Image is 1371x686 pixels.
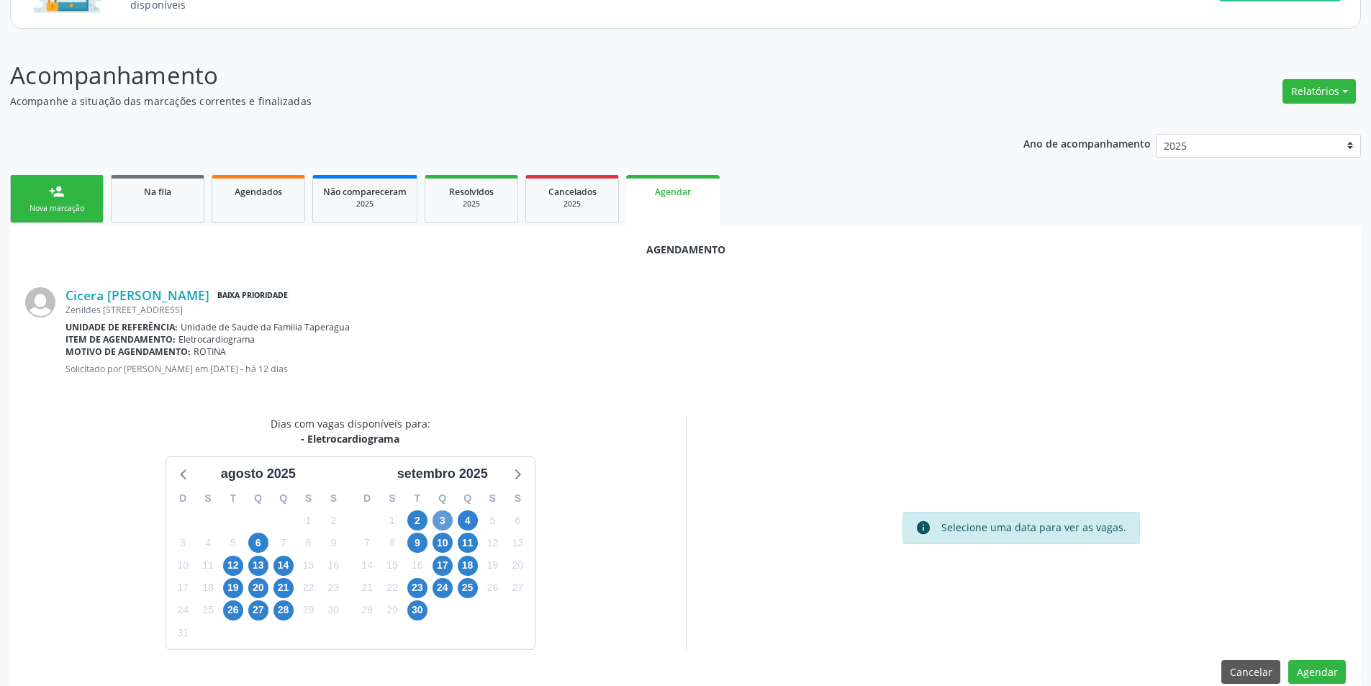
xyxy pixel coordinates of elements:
div: Selecione uma data para ver as vagas. [941,520,1126,536]
span: segunda-feira, 15 de setembro de 2025 [382,556,402,576]
span: quarta-feira, 17 de setembro de 2025 [433,556,453,576]
span: Não compareceram [323,186,407,198]
b: Motivo de agendamento: [65,346,191,358]
div: agosto 2025 [215,464,302,484]
span: sábado, 30 de agosto de 2025 [323,600,343,620]
span: sexta-feira, 1 de agosto de 2025 [298,510,318,531]
span: segunda-feira, 25 de agosto de 2025 [198,600,218,620]
span: sábado, 6 de setembro de 2025 [507,510,528,531]
span: sábado, 13 de setembro de 2025 [507,533,528,553]
span: sexta-feira, 15 de agosto de 2025 [298,556,318,576]
span: domingo, 24 de agosto de 2025 [173,600,193,620]
div: T [404,487,430,510]
div: S [480,487,505,510]
span: quarta-feira, 27 de agosto de 2025 [248,600,268,620]
a: Cicera [PERSON_NAME] [65,287,209,303]
span: quarta-feira, 3 de setembro de 2025 [433,510,453,531]
span: segunda-feira, 4 de agosto de 2025 [198,533,218,553]
div: S [296,487,321,510]
span: Agendados [235,186,282,198]
p: Solicitado por [PERSON_NAME] em [DATE] - há 12 dias [65,363,1346,375]
i: info [915,520,931,536]
button: Agendar [1288,660,1346,685]
span: domingo, 17 de agosto de 2025 [173,578,193,598]
span: quinta-feira, 14 de agosto de 2025 [273,556,294,576]
div: 2025 [323,199,407,209]
span: sábado, 27 de setembro de 2025 [507,578,528,598]
span: segunda-feira, 22 de setembro de 2025 [382,578,402,598]
b: Unidade de referência: [65,321,178,333]
div: Q [455,487,480,510]
span: domingo, 3 de agosto de 2025 [173,533,193,553]
button: Cancelar [1221,660,1280,685]
div: S [380,487,405,510]
div: D [171,487,196,510]
span: domingo, 7 de setembro de 2025 [357,533,377,553]
span: quinta-feira, 4 de setembro de 2025 [458,510,478,531]
span: sexta-feira, 22 de agosto de 2025 [298,578,318,598]
div: S [505,487,530,510]
span: quarta-feira, 20 de agosto de 2025 [248,578,268,598]
span: domingo, 28 de setembro de 2025 [357,600,377,620]
span: sábado, 2 de agosto de 2025 [323,510,343,531]
span: sexta-feira, 19 de setembro de 2025 [482,556,502,576]
span: quinta-feira, 21 de agosto de 2025 [273,578,294,598]
span: quinta-feira, 28 de agosto de 2025 [273,600,294,620]
span: Resolvidos [449,186,494,198]
div: setembro 2025 [392,464,494,484]
div: 2025 [536,199,608,209]
span: domingo, 21 de setembro de 2025 [357,578,377,598]
span: ROTINA [194,346,226,358]
div: S [196,487,221,510]
div: Q [271,487,296,510]
span: quarta-feira, 13 de agosto de 2025 [248,556,268,576]
span: sábado, 23 de agosto de 2025 [323,578,343,598]
span: terça-feira, 16 de setembro de 2025 [407,556,427,576]
span: terça-feira, 30 de setembro de 2025 [407,600,427,620]
span: terça-feira, 12 de agosto de 2025 [223,556,243,576]
div: 2025 [435,199,507,209]
p: Acompanhe a situação das marcações correntes e finalizadas [10,94,956,109]
span: quinta-feira, 11 de setembro de 2025 [458,533,478,553]
span: Unidade de Saude da Familia Taperagua [181,321,350,333]
span: domingo, 10 de agosto de 2025 [173,556,193,576]
p: Ano de acompanhamento [1023,134,1151,152]
span: terça-feira, 19 de agosto de 2025 [223,578,243,598]
span: quinta-feira, 7 de agosto de 2025 [273,533,294,553]
span: quinta-feira, 25 de setembro de 2025 [458,578,478,598]
span: Agendar [655,186,691,198]
div: Zenildes [STREET_ADDRESS] [65,304,1346,316]
p: Acompanhamento [10,58,956,94]
span: quinta-feira, 18 de setembro de 2025 [458,556,478,576]
span: sexta-feira, 26 de setembro de 2025 [482,578,502,598]
b: Item de agendamento: [65,333,176,346]
div: - Eletrocardiograma [271,431,430,446]
span: terça-feira, 2 de setembro de 2025 [407,510,427,531]
span: quarta-feira, 6 de agosto de 2025 [248,533,268,553]
div: S [321,487,346,510]
img: img [25,287,55,317]
div: Q [245,487,271,510]
span: quarta-feira, 24 de setembro de 2025 [433,578,453,598]
span: sábado, 9 de agosto de 2025 [323,533,343,553]
span: quarta-feira, 10 de setembro de 2025 [433,533,453,553]
span: terça-feira, 5 de agosto de 2025 [223,533,243,553]
span: segunda-feira, 11 de agosto de 2025 [198,556,218,576]
span: sexta-feira, 8 de agosto de 2025 [298,533,318,553]
div: Nova marcação [21,203,93,214]
span: segunda-feira, 29 de setembro de 2025 [382,600,402,620]
div: Agendamento [25,242,1346,257]
span: sábado, 20 de setembro de 2025 [507,556,528,576]
span: segunda-feira, 8 de setembro de 2025 [382,533,402,553]
span: segunda-feira, 1 de setembro de 2025 [382,510,402,531]
span: terça-feira, 9 de setembro de 2025 [407,533,427,553]
span: sexta-feira, 29 de agosto de 2025 [298,600,318,620]
span: sexta-feira, 12 de setembro de 2025 [482,533,502,553]
span: segunda-feira, 18 de agosto de 2025 [198,578,218,598]
div: Dias com vagas disponíveis para: [271,416,430,446]
div: D [355,487,380,510]
span: Eletrocardiograma [178,333,255,346]
span: Baixa Prioridade [214,288,291,303]
span: sábado, 16 de agosto de 2025 [323,556,343,576]
span: domingo, 14 de setembro de 2025 [357,556,377,576]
